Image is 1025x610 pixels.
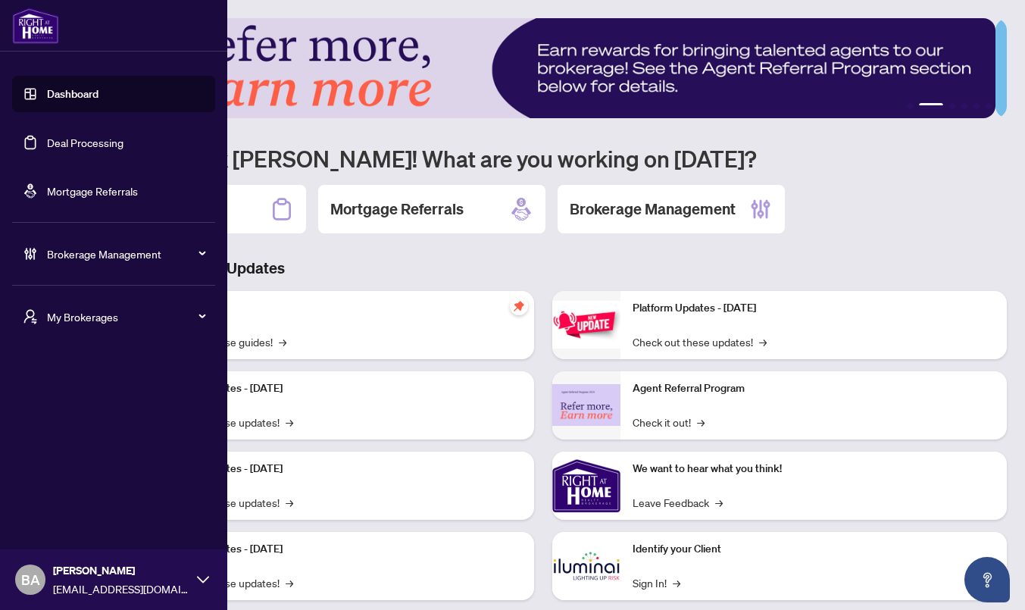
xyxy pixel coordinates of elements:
[21,569,40,590] span: BA
[47,308,205,325] span: My Brokerages
[633,333,767,350] a: Check out these updates!→
[633,574,680,591] a: Sign In!→
[961,103,967,109] button: 4
[47,246,205,262] span: Brokerage Management
[986,103,992,109] button: 6
[286,574,293,591] span: →
[286,414,293,430] span: →
[159,541,522,558] p: Platform Updates - [DATE]
[552,384,620,426] img: Agent Referral Program
[510,297,528,315] span: pushpin
[570,199,736,220] h2: Brokerage Management
[633,300,995,317] p: Platform Updates - [DATE]
[715,494,723,511] span: →
[633,380,995,397] p: Agent Referral Program
[633,541,995,558] p: Identify your Client
[907,103,913,109] button: 1
[673,574,680,591] span: →
[47,87,98,101] a: Dashboard
[964,557,1010,602] button: Open asap
[47,184,138,198] a: Mortgage Referrals
[79,144,1007,173] h1: Welcome back [PERSON_NAME]! What are you working on [DATE]?
[79,258,1007,279] h3: Brokerage & Industry Updates
[633,414,705,430] a: Check it out!→
[552,301,620,349] img: Platform Updates - June 23, 2025
[47,136,123,149] a: Deal Processing
[279,333,286,350] span: →
[973,103,980,109] button: 5
[159,300,522,317] p: Self-Help
[759,333,767,350] span: →
[53,562,189,579] span: [PERSON_NAME]
[552,532,620,600] img: Identify your Client
[633,461,995,477] p: We want to hear what you think!
[919,103,943,109] button: 2
[23,309,38,324] span: user-switch
[286,494,293,511] span: →
[53,580,189,597] span: [EMAIL_ADDRESS][DOMAIN_NAME]
[949,103,955,109] button: 3
[12,8,59,44] img: logo
[159,380,522,397] p: Platform Updates - [DATE]
[697,414,705,430] span: →
[330,199,464,220] h2: Mortgage Referrals
[79,18,995,118] img: Slide 1
[159,461,522,477] p: Platform Updates - [DATE]
[633,494,723,511] a: Leave Feedback→
[552,452,620,520] img: We want to hear what you think!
